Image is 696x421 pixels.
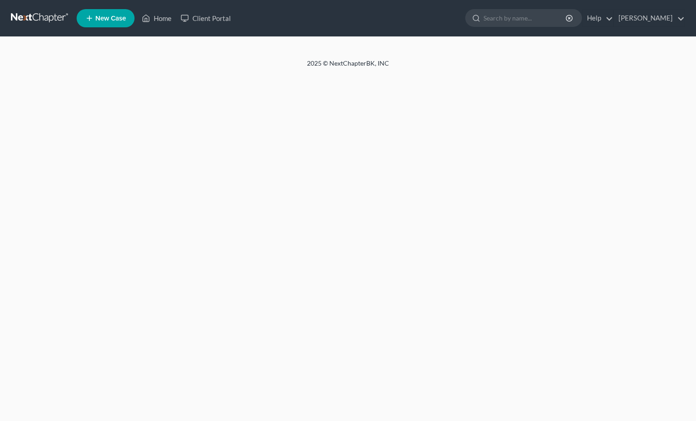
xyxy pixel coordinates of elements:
input: Search by name... [483,10,567,26]
span: New Case [95,15,126,22]
a: Client Portal [176,10,235,26]
div: 2025 © NextChapterBK, INC [88,59,608,75]
a: [PERSON_NAME] [614,10,685,26]
a: Help [582,10,613,26]
a: Home [137,10,176,26]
